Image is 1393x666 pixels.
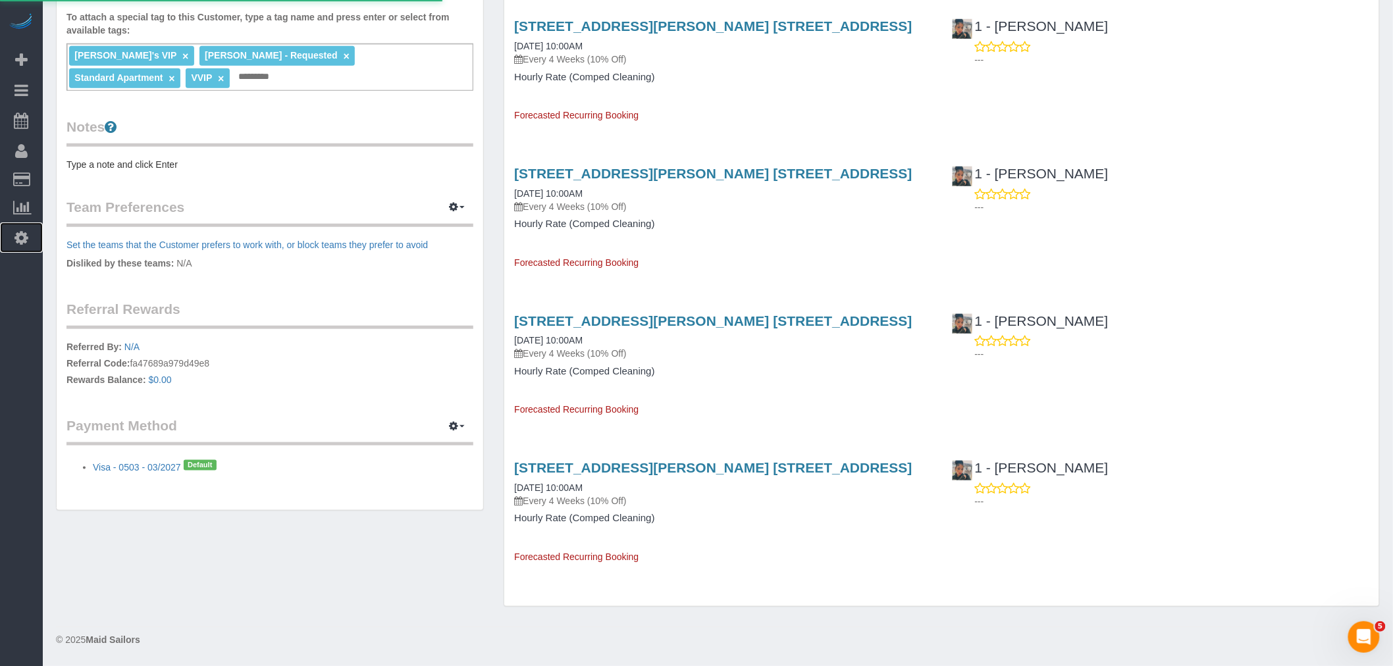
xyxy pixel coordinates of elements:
label: Referred By: [66,340,122,353]
a: × [169,73,174,84]
span: [PERSON_NAME] - Requested [205,50,337,61]
a: × [182,51,188,62]
div: © 2025 [56,634,1380,647]
a: [DATE] 10:00AM [514,482,583,493]
a: 1 - [PERSON_NAME] [952,460,1109,475]
span: VVIP [191,72,212,83]
strong: Maid Sailors [86,635,140,646]
h4: Hourly Rate (Comped Cleaning) [514,72,932,83]
span: Forecasted Recurring Booking [514,404,639,415]
h4: Hourly Rate (Comped Cleaning) [514,513,932,524]
p: fa47689a979d49e8 [66,340,473,390]
img: 1 - Marlenyn Robles [953,314,972,334]
span: Forecasted Recurring Booking [514,110,639,120]
a: N/A [124,342,140,352]
label: Disliked by these teams: [66,257,174,270]
span: 5 [1375,621,1386,632]
h4: Hourly Rate (Comped Cleaning) [514,366,932,377]
a: [STREET_ADDRESS][PERSON_NAME] [STREET_ADDRESS] [514,18,912,34]
img: Automaid Logo [8,13,34,32]
img: 1 - Marlenyn Robles [953,166,972,186]
span: Forecasted Recurring Booking [514,257,639,268]
legend: Notes [66,117,473,147]
p: Every 4 Weeks (10% Off) [514,347,932,360]
label: To attach a special tag to this Customer, type a tag name and press enter or select from availabl... [66,11,473,37]
span: Default [184,460,217,471]
a: [STREET_ADDRESS][PERSON_NAME] [STREET_ADDRESS] [514,460,912,475]
h4: Hourly Rate (Comped Cleaning) [514,218,932,230]
span: Standard Apartment [74,72,163,83]
img: 1 - Marlenyn Robles [953,19,972,39]
span: Forecasted Recurring Booking [514,551,639,562]
a: × [218,73,224,84]
label: Referral Code: [66,357,130,370]
pre: Type a note and click Enter [66,158,473,171]
a: Set the teams that the Customer prefers to work with, or block teams they prefer to avoid [66,240,428,250]
a: 1 - [PERSON_NAME] [952,313,1109,328]
a: Visa - 0503 - 03/2027 [93,462,181,473]
legend: Team Preferences [66,197,473,227]
span: N/A [176,258,192,269]
a: 1 - [PERSON_NAME] [952,18,1109,34]
a: $0.00 [149,374,172,385]
a: [DATE] 10:00AM [514,188,583,199]
a: [DATE] 10:00AM [514,41,583,51]
a: [DATE] 10:00AM [514,335,583,346]
a: × [344,51,350,62]
p: Every 4 Weeks (10% Off) [514,200,932,213]
iframe: Intercom live chat [1348,621,1380,653]
a: [STREET_ADDRESS][PERSON_NAME] [STREET_ADDRESS] [514,166,912,181]
span: [PERSON_NAME]'s VIP [74,50,176,61]
a: [STREET_ADDRESS][PERSON_NAME] [STREET_ADDRESS] [514,313,912,328]
legend: Payment Method [66,416,473,446]
p: Every 4 Weeks (10% Off) [514,494,932,507]
p: Every 4 Weeks (10% Off) [514,53,932,66]
p: --- [975,495,1369,508]
p: --- [975,53,1369,66]
a: 1 - [PERSON_NAME] [952,166,1109,181]
label: Rewards Balance: [66,373,146,386]
legend: Referral Rewards [66,299,473,329]
p: --- [975,201,1369,214]
p: --- [975,347,1369,361]
img: 1 - Marlenyn Robles [953,461,972,480]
